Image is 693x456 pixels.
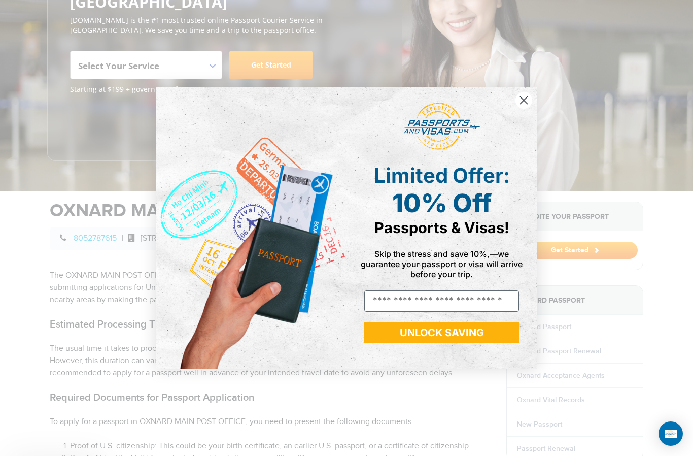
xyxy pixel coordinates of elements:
span: Passports & Visas! [374,219,509,237]
img: de9cda0d-0715-46ca-9a25-073762a91ba7.png [156,87,346,368]
button: UNLOCK SAVING [364,322,519,343]
div: Open Intercom Messenger [659,421,683,446]
img: passports and visas [404,103,480,150]
span: Limited Offer: [374,163,510,188]
span: 10% Off [392,188,492,218]
button: Close dialog [515,91,533,109]
span: Skip the stress and save 10%,—we guarantee your passport or visa will arrive before your trip. [361,249,523,279]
